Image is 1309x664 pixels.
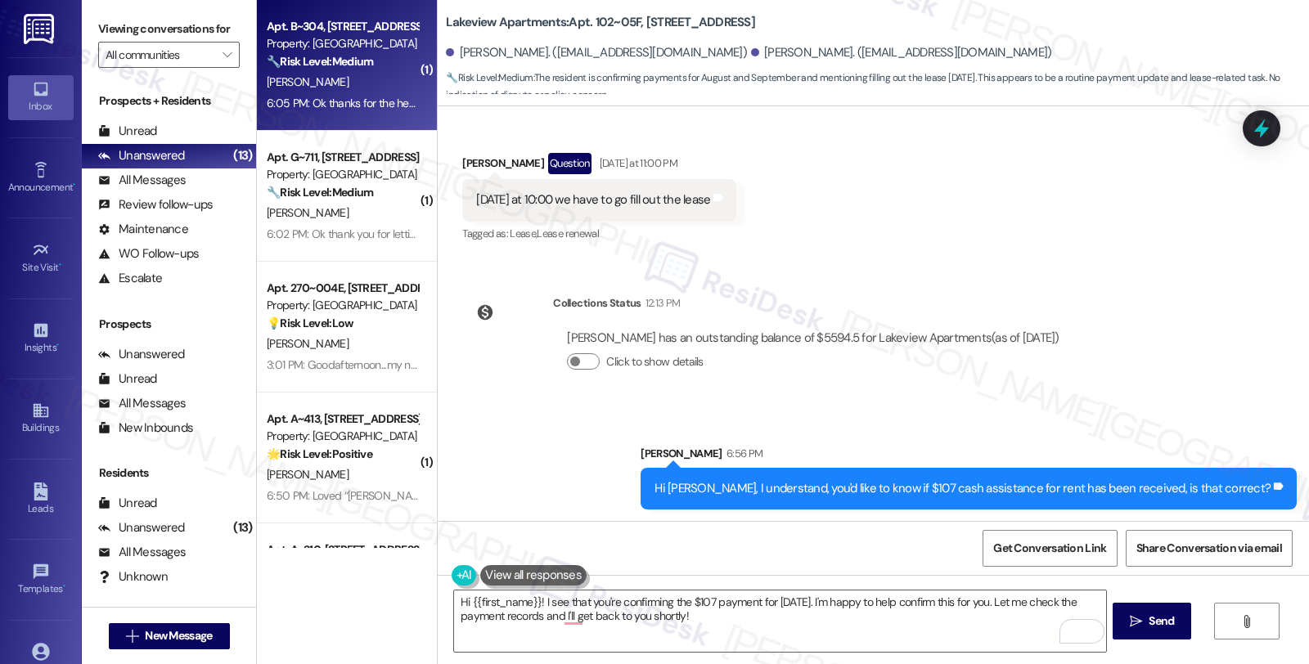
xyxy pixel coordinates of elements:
button: Get Conversation Link [983,530,1117,567]
div: Collections Status [553,294,641,312]
div: Prospects + Residents [82,92,256,110]
div: Unread [98,370,157,388]
a: Inbox [8,75,74,119]
a: Buildings [8,397,74,441]
span: Share Conversation via email [1136,540,1282,557]
div: [PERSON_NAME]. ([EMAIL_ADDRESS][DOMAIN_NAME]) [446,44,747,61]
div: Unanswered [98,147,185,164]
div: Question [548,153,592,173]
div: WO Follow-ups [98,245,199,262]
span: [PERSON_NAME] [267,74,349,89]
span: • [63,581,65,592]
span: [PERSON_NAME] [267,467,349,482]
a: Leads [8,478,74,522]
input: All communities [106,42,214,68]
div: Tagged as: [462,222,736,245]
div: Unanswered [98,519,185,536]
div: Property: [GEOGRAPHIC_DATA] [267,297,418,314]
div: Apt. B~304, [STREET_ADDRESS] [267,18,418,35]
div: [DATE] at 10:00 we have to go fill out the lease [476,191,710,209]
div: 3:01 PM: Goodafternoon...my name is [PERSON_NAME] lives at 730 bldg...apt 4e...I would request to... [267,357,1278,372]
a: Site Visit • [8,236,74,280]
label: Viewing conversations for [98,16,240,42]
div: Property: [GEOGRAPHIC_DATA] [267,428,418,445]
div: Hi [PERSON_NAME], I understand, you'd like to know if $107 cash assistance for rent has been rece... [654,480,1271,497]
div: Unread [98,123,157,140]
div: Prospects [82,316,256,333]
div: Apt. 270~004E, [STREET_ADDRESS] [267,280,418,297]
i:  [126,630,138,643]
label: Click to show details [606,353,703,370]
span: • [56,339,59,351]
span: [PERSON_NAME] [267,336,349,351]
img: ResiDesk Logo [24,14,57,44]
div: [PERSON_NAME] [641,445,1297,468]
div: [PERSON_NAME]. ([EMAIL_ADDRESS][DOMAIN_NAME]) [751,44,1052,61]
b: Lakeview Apartments: Apt. 102~05F, [STREET_ADDRESS] [446,14,755,31]
span: • [73,179,75,191]
div: Apt. A~210, [STREET_ADDRESS] [267,541,418,559]
button: Send [1113,603,1192,639]
span: New Message [145,627,212,644]
strong: 🔧 Risk Level: Medium [267,54,373,69]
div: 6:56 PM [722,445,762,462]
div: New Inbounds [98,419,193,437]
div: All Messages [98,172,186,189]
span: Lease , [510,227,537,240]
div: 12:13 PM [641,294,681,312]
i:  [223,48,232,61]
div: Unanswered [98,346,185,363]
span: Send [1149,612,1174,630]
textarea: To enrich screen reader interactions, please activate Accessibility in Grammarly extension settings [454,590,1105,652]
div: Unread [98,495,157,512]
span: Get Conversation Link [993,540,1106,557]
i:  [1130,615,1142,628]
div: Property: [GEOGRAPHIC_DATA] [267,166,418,183]
div: Apt. A~413, [STREET_ADDRESS] [267,411,418,428]
div: All Messages [98,544,186,561]
div: Residents [82,464,256,482]
div: Maintenance [98,221,188,238]
div: Property: [GEOGRAPHIC_DATA] [267,35,418,52]
div: All Messages [98,395,186,412]
div: 6:02 PM: Ok thank you for letting me know [267,227,467,241]
div: (13) [229,515,256,541]
span: Lease renewal [537,227,599,240]
a: Templates • [8,558,74,602]
div: Unknown [98,568,168,585]
div: [PERSON_NAME] [462,153,736,179]
div: Escalate [98,270,162,287]
div: Apt. G~711, [STREET_ADDRESS] [267,149,418,166]
span: [PERSON_NAME] [267,205,349,220]
button: New Message [109,623,230,649]
div: Review follow-ups [98,196,213,213]
span: : The resident is confirming payments for August and September and mentioning filling out the lea... [446,70,1309,105]
button: Share Conversation via email [1126,530,1293,567]
strong: 💡 Risk Level: Low [267,316,353,330]
strong: 🌟 Risk Level: Positive [267,446,372,461]
span: • [59,259,61,271]
i:  [1240,615,1253,628]
div: 6:05 PM: Ok thanks for the heads up. [267,96,444,110]
a: Insights • [8,316,74,361]
div: (13) [229,143,256,168]
div: [DATE] at 11:00 PM [596,155,677,172]
strong: 🔧 Risk Level: Medium [267,185,373,200]
strong: 🔧 Risk Level: Medium [446,71,533,84]
div: [PERSON_NAME] has an outstanding balance of $5594.5 for Lakeview Apartments (as of [DATE]) [567,330,1059,347]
